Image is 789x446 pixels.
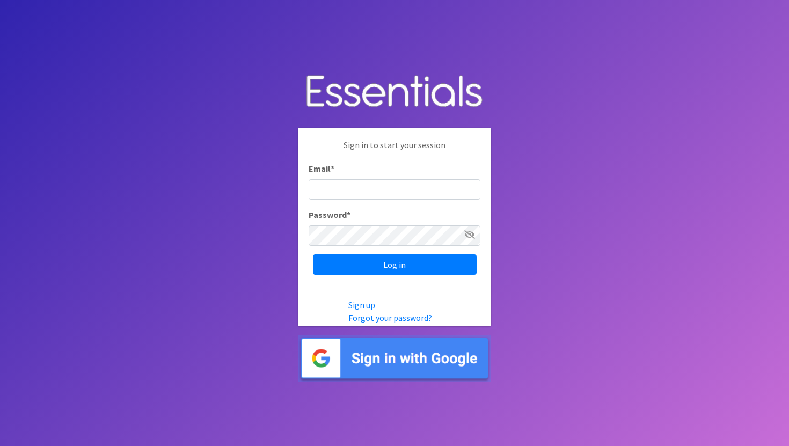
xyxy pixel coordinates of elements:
[347,209,350,220] abbr: required
[348,312,432,323] a: Forgot your password?
[309,208,350,221] label: Password
[331,163,334,174] abbr: required
[313,254,477,275] input: Log in
[348,299,375,310] a: Sign up
[309,138,480,162] p: Sign in to start your session
[298,335,491,382] img: Sign in with Google
[309,162,334,175] label: Email
[298,64,491,120] img: Human Essentials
